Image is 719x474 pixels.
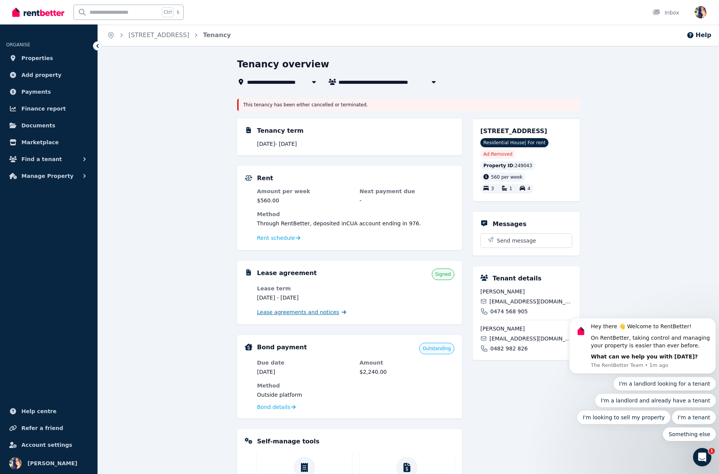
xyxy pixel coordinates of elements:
img: Lucas Albrecht [695,6,707,18]
button: Find a tenant [6,151,91,167]
span: Property ID [483,163,513,169]
span: Refer a friend [21,424,63,433]
h5: Bond payment [257,343,307,352]
dd: [DATE] [257,368,352,376]
span: [STREET_ADDRESS] [480,127,547,135]
span: Account settings [21,440,72,450]
h5: Rent [257,174,273,183]
div: Inbox [652,9,679,16]
span: 3 [491,186,494,192]
img: RentBetter [12,7,64,18]
button: Send message [481,234,572,248]
span: [EMAIL_ADDRESS][DOMAIN_NAME] [490,335,572,342]
dd: Outside platform [257,391,352,399]
span: Lease agreements and notices [257,308,339,316]
dd: $2,240.00 [359,368,454,376]
h5: Self-manage tools [257,437,319,446]
span: 0482 982 826 [490,345,528,352]
span: Properties [21,54,53,63]
h1: Tenancy overview [237,58,329,70]
span: 1 [709,448,715,454]
a: Rent schedule [257,234,301,242]
a: Add property [6,67,91,83]
button: Manage Property [6,168,91,184]
span: 4 [527,186,530,192]
span: Finance report [21,104,66,113]
iframe: Intercom notifications message [566,242,719,453]
nav: Breadcrumb [98,24,240,46]
span: Through RentBetter , deposited in CUA account ending in 976 . [257,220,421,226]
span: [PERSON_NAME] [28,459,77,468]
img: Lucas Albrecht [9,457,21,469]
span: [PERSON_NAME] [480,325,572,332]
span: Outstanding [423,345,451,352]
dt: Next payment due [359,187,454,195]
dd: - [359,197,454,204]
a: Finance report [6,101,91,116]
a: Account settings [6,437,91,453]
a: Tenancy [203,31,231,39]
a: Help centre [6,404,91,419]
span: ORGANISE [6,42,30,47]
dd: [DATE] - [DATE] [257,294,352,301]
dt: Lease term [257,285,352,292]
dd: $560.00 [257,197,352,204]
span: Payments [21,87,51,96]
span: k [177,9,179,15]
span: 0474 568 905 [490,308,528,315]
span: Help centre [21,407,57,416]
p: [DATE] - [DATE] [257,140,454,148]
h5: Tenant details [493,274,542,283]
span: Find a tenant [21,155,62,164]
a: Bond details [257,403,296,411]
span: 560 per week [491,174,522,180]
span: Rent schedule [257,234,295,242]
iframe: Intercom live chat [693,448,711,466]
span: Documents [21,121,55,130]
a: Payments [6,84,91,99]
span: Manage Property [21,171,73,181]
span: Residential House | For rent [480,138,548,147]
span: Ad: Removed [483,151,512,157]
span: [PERSON_NAME] [480,288,572,295]
dt: Amount [359,359,454,366]
a: Refer a friend [6,420,91,436]
span: Ctrl [162,7,174,17]
span: Signed [435,271,451,277]
h5: Lease agreement [257,269,317,278]
div: : 249043 [480,161,535,170]
img: Bond Details [245,344,252,350]
span: [EMAIL_ADDRESS][DOMAIN_NAME] [490,298,572,305]
span: Marketplace [21,138,59,147]
dt: Method [257,382,352,389]
button: Help [686,31,711,40]
a: Lease agreements and notices [257,308,346,316]
h5: Messages [493,220,526,229]
dt: Due date [257,359,352,366]
a: [STREET_ADDRESS] [129,31,189,39]
a: Marketplace [6,135,91,150]
h5: Tenancy term [257,126,304,135]
a: Documents [6,118,91,133]
a: Properties [6,50,91,66]
span: Add property [21,70,62,80]
img: Rental Payments [245,175,252,181]
span: Bond details [257,403,290,411]
span: Send message [497,237,536,244]
span: 1 [509,186,512,192]
dt: Method [257,210,454,218]
div: This tenancy has been either cancelled or terminated. [237,99,580,111]
dt: Amount per week [257,187,352,195]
